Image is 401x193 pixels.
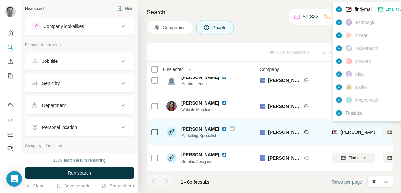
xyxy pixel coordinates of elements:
span: Website Merchandiser [181,107,235,113]
div: Open Intercom Messenger [6,171,22,187]
button: Feedback [5,143,16,154]
span: Graphic Designer [181,159,235,165]
div: New search [25,6,45,12]
div: 1876 search results remaining [53,157,106,163]
img: provider apollo logo [346,84,352,90]
img: provider prospeo logo [346,58,352,64]
button: Run search [25,167,134,179]
span: 1 - 8 [181,179,190,185]
span: 0 selected [163,66,184,73]
h4: Search [147,8,393,17]
button: Job title [25,53,134,69]
span: People [212,24,227,31]
button: Find email [332,153,375,163]
img: LinkedIn logo [222,126,227,131]
span: rocketreach [355,45,378,51]
img: LinkedIn logo [222,100,227,106]
span: dropcontact [355,97,378,103]
button: Dashboard [5,129,16,140]
div: Company lookalikes [43,23,84,29]
span: Marketing Specialist [181,133,235,139]
img: Avatar [166,153,177,163]
button: Use Surfe on LinkedIn [5,100,16,112]
button: Save search [56,183,89,189]
button: Hide [113,4,138,14]
button: Company lookalikes [25,18,134,34]
span: [PERSON_NAME] Baby [268,129,301,135]
span: Rows per page [332,179,362,185]
button: Search [5,41,16,53]
div: Department [42,102,66,108]
span: Run search [68,170,91,176]
img: provider findymail logo [332,129,337,135]
span: [PERSON_NAME] [181,126,219,132]
span: results [181,179,209,185]
span: [PERSON_NAME] Baby [268,103,301,109]
div: Seniority [42,80,60,86]
button: Enrich CSV [5,56,16,67]
button: Share filters [102,183,134,189]
div: Personal location [42,124,77,131]
img: Avatar [166,75,177,85]
span: Company [260,66,279,73]
span: 8 [194,179,196,185]
span: Find email [348,155,366,161]
img: Logo of Albee Baby [260,130,265,135]
p: Company information [25,143,134,149]
img: Avatar [5,6,16,17]
p: Personal information [25,42,134,48]
img: Logo of Albee Baby [260,104,265,109]
span: Momtrepreneur [181,81,235,87]
span: hunter [355,32,368,39]
button: Personal location [25,119,134,135]
button: My lists [5,70,16,82]
span: [PERSON_NAME] [181,100,219,106]
img: provider hunter logo [346,32,352,38]
span: prospeo [355,58,371,64]
span: findymail [355,6,372,13]
span: [PERSON_NAME] Baby [268,77,301,84]
span: apollo [355,84,367,90]
img: Avatar [166,127,177,137]
img: Logo of Albee Baby [260,155,265,161]
span: wiza [355,71,364,77]
button: Quick start [5,27,16,39]
p: 59,822 [303,13,319,21]
img: LinkedIn logo [222,152,227,157]
img: provider wiza logo [346,71,352,77]
span: of [190,179,194,185]
button: Seniority [25,75,134,91]
p: 60 [372,178,377,185]
button: Department [25,97,134,113]
span: [PERSON_NAME] Baby [268,155,301,161]
span: leadmagic [355,19,375,26]
button: Clear [25,183,43,189]
span: Companies [163,24,186,31]
img: provider dropcontact logo [346,97,352,103]
img: provider findymail logo [346,6,352,13]
span: Finished [346,110,363,116]
span: [PERSON_NAME] [181,152,219,158]
img: Avatar [166,101,177,111]
button: Use Surfe API [5,114,16,126]
img: provider rocketreach logo [346,45,352,51]
img: Logo of Albee Baby [260,78,265,83]
div: Job title [42,58,58,64]
img: provider leadmagic logo [346,19,352,26]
